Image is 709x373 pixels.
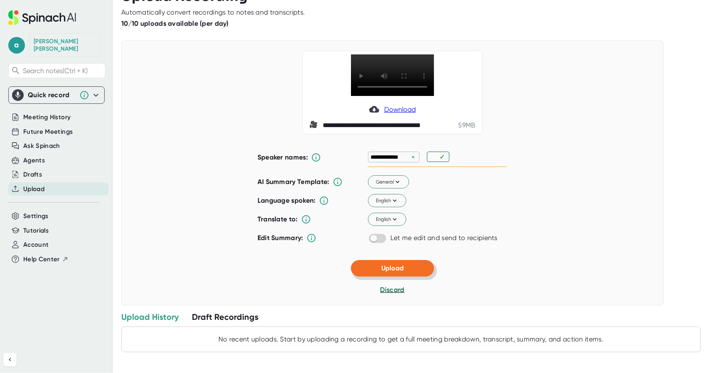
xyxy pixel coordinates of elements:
[23,226,49,236] button: Tutorials
[192,312,258,322] div: Draft Recordings
[121,8,305,17] div: Automatically convert recordings to notes and transcripts.
[23,127,73,137] button: Future Meetings
[459,121,476,130] div: 59 MB
[34,38,96,52] div: Andrea Harrop
[368,176,409,189] button: General
[258,153,308,161] b: Speaker names:
[376,178,402,186] span: General
[380,286,405,294] span: Discard
[376,216,399,223] span: English
[309,120,319,130] span: video
[258,178,329,186] b: AI Summary Template:
[376,197,399,204] span: English
[23,156,45,165] button: Agents
[381,264,404,272] span: Upload
[390,234,498,242] div: Let me edit and send to recipients
[23,67,103,75] span: Search notes (Ctrl + K)
[439,153,447,161] div: ✓
[23,170,42,179] button: Drafts
[23,255,69,264] button: Help Center
[121,20,229,27] b: 10/10 uploads available (per day)
[368,213,406,226] button: English
[121,312,179,322] div: Upload History
[23,184,44,194] button: Upload
[258,215,298,223] b: Translate to:
[28,91,75,99] div: Quick record
[23,113,71,122] button: Meeting History
[410,153,417,161] div: ×
[23,211,49,221] button: Settings
[368,194,406,208] button: English
[23,141,60,151] button: Ask Spinach
[351,260,434,277] button: Upload
[380,285,405,295] button: Discard
[258,196,316,204] b: Language spoken:
[3,353,17,366] button: Collapse sidebar
[369,104,416,114] a: Download
[126,335,696,344] div: No recent uploads. Start by uploading a recording to get a full meeting breakdown, transcript, su...
[23,240,49,250] button: Account
[384,106,416,113] span: Download
[258,234,303,242] b: Edit Summary:
[23,255,60,264] span: Help Center
[12,87,101,103] div: Quick record
[8,37,25,54] span: a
